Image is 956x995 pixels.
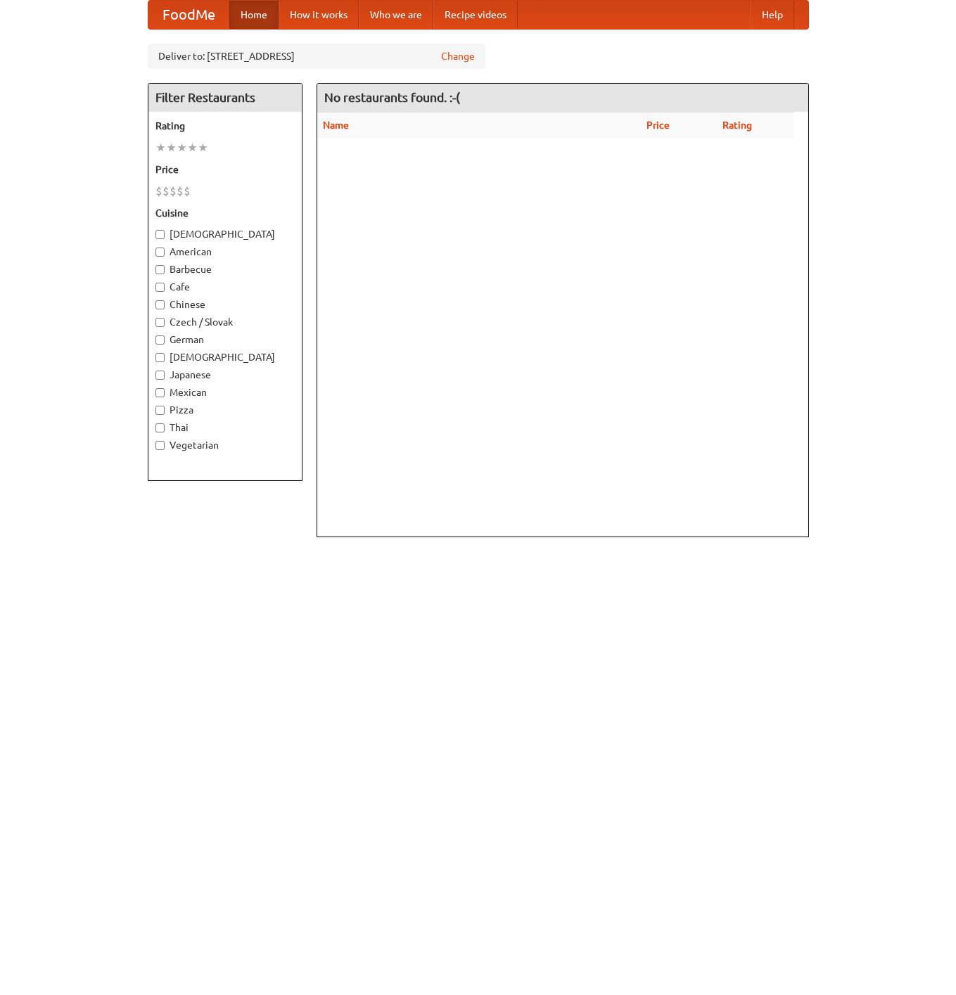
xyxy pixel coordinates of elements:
[155,280,295,294] label: Cafe
[646,120,670,131] a: Price
[155,403,295,417] label: Pizza
[155,248,165,257] input: American
[162,184,170,199] li: $
[148,44,485,69] div: Deliver to: [STREET_ADDRESS]
[155,353,165,362] input: [DEMOGRAPHIC_DATA]
[155,206,295,220] h5: Cuisine
[155,385,295,399] label: Mexican
[155,265,165,274] input: Barbecue
[155,262,295,276] label: Barbecue
[184,184,191,199] li: $
[148,84,302,112] h4: Filter Restaurants
[441,49,475,63] a: Change
[187,140,198,155] li: ★
[155,318,165,327] input: Czech / Slovak
[155,300,165,309] input: Chinese
[155,438,295,452] label: Vegetarian
[155,184,162,199] li: $
[155,368,295,382] label: Japanese
[433,1,518,29] a: Recipe videos
[155,283,165,292] input: Cafe
[359,1,433,29] a: Who we are
[155,297,295,312] label: Chinese
[155,245,295,259] label: American
[155,441,165,450] input: Vegetarian
[198,140,208,155] li: ★
[155,227,295,241] label: [DEMOGRAPHIC_DATA]
[155,371,165,380] input: Japanese
[229,1,279,29] a: Home
[148,1,229,29] a: FoodMe
[279,1,359,29] a: How it works
[166,140,177,155] li: ★
[155,140,166,155] li: ★
[155,421,295,435] label: Thai
[155,350,295,364] label: [DEMOGRAPHIC_DATA]
[155,315,295,329] label: Czech / Slovak
[155,162,295,176] h5: Price
[155,406,165,415] input: Pizza
[155,119,295,133] h5: Rating
[170,184,177,199] li: $
[155,423,165,432] input: Thai
[751,1,794,29] a: Help
[155,230,165,239] input: [DEMOGRAPHIC_DATA]
[324,91,460,104] ng-pluralize: No restaurants found. :-(
[155,388,165,397] input: Mexican
[177,140,187,155] li: ★
[155,333,295,347] label: German
[177,184,184,199] li: $
[722,120,752,131] a: Rating
[155,335,165,345] input: German
[323,120,349,131] a: Name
